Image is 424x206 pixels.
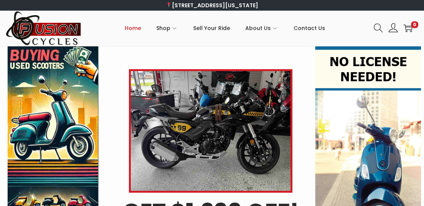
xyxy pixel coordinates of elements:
[294,19,325,38] span: Contact Us
[403,24,413,33] a: 0
[166,2,172,8] img: 📍
[6,11,82,46] img: Woostify retina logo
[294,11,325,45] a: Contact Us
[245,19,271,38] span: About Us
[245,11,278,45] a: About Us
[166,2,258,9] a: [STREET_ADDRESS][US_STATE]
[82,11,368,45] nav: Primary navigation
[125,11,141,45] a: Home
[156,19,170,38] span: Shop
[156,11,178,45] a: Shop
[193,11,230,45] a: Sell Your Ride
[193,19,230,38] span: Sell Your Ride
[125,19,141,38] span: Home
